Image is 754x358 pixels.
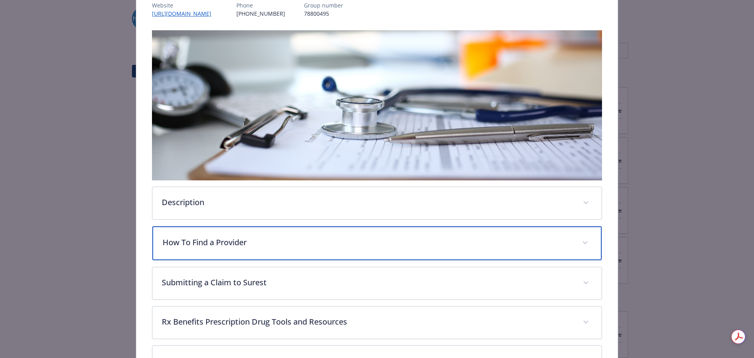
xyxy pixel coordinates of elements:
[162,196,574,208] p: Description
[152,187,602,219] div: Description
[152,307,602,339] div: Rx Benefits Prescription Drug Tools and Resources
[152,226,602,260] div: How To Find a Provider
[162,316,574,328] p: Rx Benefits Prescription Drug Tools and Resources
[236,1,285,9] p: Phone
[163,237,573,248] p: How To Find a Provider
[152,267,602,299] div: Submitting a Claim to Surest
[304,9,343,18] p: 78800495
[304,1,343,9] p: Group number
[152,30,602,180] img: banner
[162,277,574,288] p: Submitting a Claim to Surest
[152,1,218,9] p: Website
[152,10,218,17] a: [URL][DOMAIN_NAME]
[236,9,285,18] p: [PHONE_NUMBER]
